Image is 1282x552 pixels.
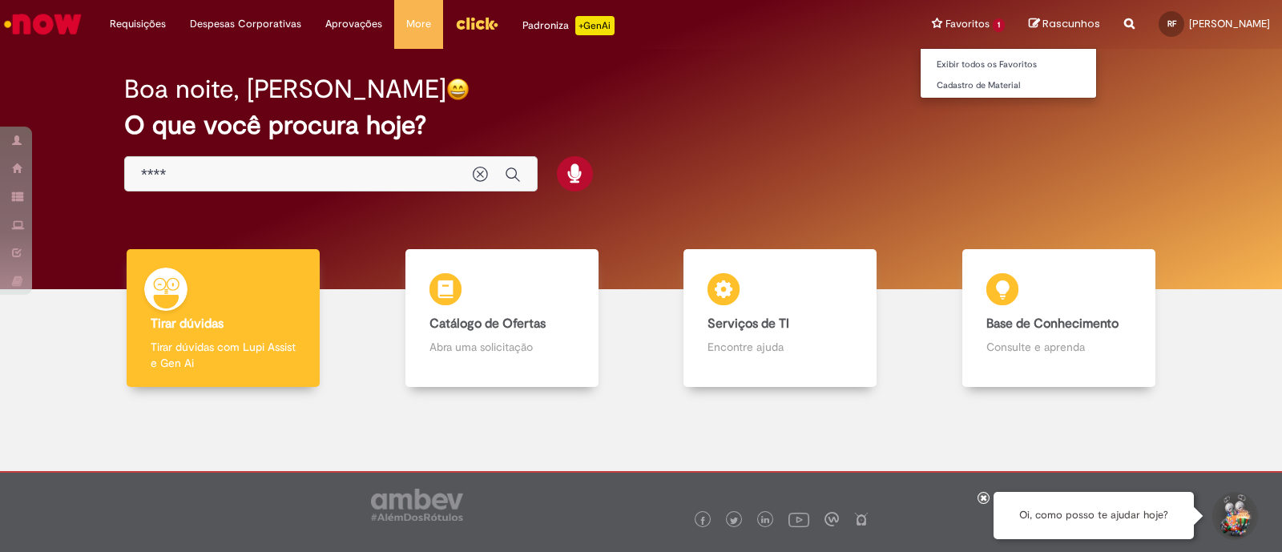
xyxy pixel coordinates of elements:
[110,16,166,32] span: Requisições
[699,517,707,525] img: logo_footer_facebook.png
[708,339,853,355] p: Encontre ajuda
[151,339,296,371] p: Tirar dúvidas com Lupi Assist e Gen Ai
[446,78,470,101] img: happy-face.png
[1029,17,1100,32] a: Rascunhos
[325,16,382,32] span: Aprovações
[2,8,84,40] img: ServiceNow
[1210,492,1258,540] button: Iniciar Conversa de Suporte
[575,16,615,35] p: +GenAi
[84,249,363,388] a: Tirar dúvidas Tirar dúvidas com Lupi Assist e Gen Ai
[371,489,463,521] img: logo_footer_ambev_rotulo_gray.png
[854,512,869,526] img: logo_footer_naosei.png
[761,516,769,526] img: logo_footer_linkedin.png
[920,249,1199,388] a: Base de Conhecimento Consulte e aprenda
[708,316,789,332] b: Serviços de TI
[921,56,1097,74] a: Exibir todos os Favoritos
[986,339,1131,355] p: Consulte e aprenda
[455,11,498,35] img: click_logo_yellow_360x200.png
[1042,16,1100,31] span: Rascunhos
[151,316,224,332] b: Tirar dúvidas
[1189,17,1270,30] span: [PERSON_NAME]
[190,16,301,32] span: Despesas Corporativas
[363,249,642,388] a: Catálogo de Ofertas Abra uma solicitação
[522,16,615,35] div: Padroniza
[986,316,1119,332] b: Base de Conhecimento
[406,16,431,32] span: More
[124,111,1158,139] h2: O que você procura hoje?
[920,48,1097,99] ul: Favoritos
[429,339,574,355] p: Abra uma solicitação
[641,249,920,388] a: Serviços de TI Encontre ajuda
[921,77,1097,95] a: Cadastro de Material
[730,517,738,525] img: logo_footer_twitter.png
[824,512,839,526] img: logo_footer_workplace.png
[788,509,809,530] img: logo_footer_youtube.png
[994,492,1194,539] div: Oi, como posso te ajudar hoje?
[945,16,990,32] span: Favoritos
[1167,18,1176,29] span: RF
[124,75,446,103] h2: Boa noite, [PERSON_NAME]
[429,316,546,332] b: Catálogo de Ofertas
[993,18,1005,32] span: 1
